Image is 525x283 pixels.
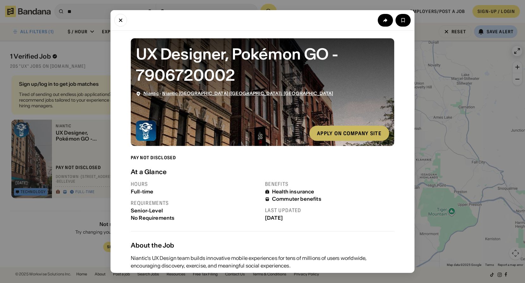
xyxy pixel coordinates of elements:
[131,168,394,176] div: At a Glance
[265,207,394,214] div: Last updated
[131,155,176,160] div: Pay not disclosed
[131,181,260,187] div: Hours
[131,254,394,269] div: Niantic's UX Design team builds innovative mobile experiences for tens of millions of users world...
[131,189,260,195] div: Full-time
[143,91,159,96] span: Niantic
[143,91,333,96] div: ·
[272,189,314,195] div: Health insurance
[265,215,394,221] div: [DATE]
[317,131,382,136] div: Apply on company site
[131,242,394,249] div: About the Job
[136,121,156,141] img: Niantic logo
[265,181,394,187] div: Benefits
[136,43,389,86] div: UX Designer, Pokémon GO - 7906720002
[131,208,260,214] div: Senior-Level
[131,215,260,221] div: No Requirements
[162,91,333,96] span: Niantic [GEOGRAPHIC_DATA] ([GEOGRAPHIC_DATA]), [GEOGRAPHIC_DATA]
[114,14,127,27] button: Close
[272,196,321,202] div: Commuter benefits
[131,200,260,206] div: Requirements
